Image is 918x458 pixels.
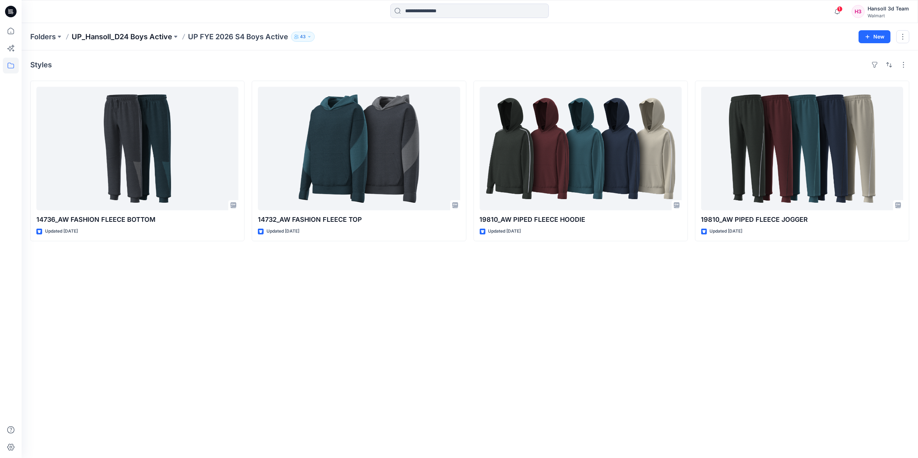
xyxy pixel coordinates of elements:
div: Walmart [868,13,909,18]
a: 19810_AW PIPED FLEECE HOODIE [480,87,682,210]
p: Updated [DATE] [45,228,78,235]
p: Updated [DATE] [710,228,743,235]
p: 19810_AW PIPED FLEECE JOGGER [701,215,903,225]
p: Updated [DATE] [267,228,299,235]
p: UP FYE 2026 S4 Boys Active [188,32,288,42]
a: Folders [30,32,56,42]
button: New [859,30,891,43]
a: UP_Hansoll_D24 Boys Active [72,32,172,42]
p: Updated [DATE] [488,228,521,235]
a: 14736_AW FASHION FLEECE BOTTOM [36,87,238,210]
div: Hansoll 3d Team [868,4,909,13]
p: 43 [300,33,306,41]
a: 14732_AW FASHION FLEECE TOP [258,87,460,210]
div: H3 [852,5,865,18]
span: 1 [837,6,843,12]
a: 19810_AW PIPED FLEECE JOGGER [701,87,903,210]
p: 14732_AW FASHION FLEECE TOP [258,215,460,225]
button: 43 [291,32,315,42]
p: 14736_AW FASHION FLEECE BOTTOM [36,215,238,225]
p: 19810_AW PIPED FLEECE HOODIE [480,215,682,225]
h4: Styles [30,60,52,69]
